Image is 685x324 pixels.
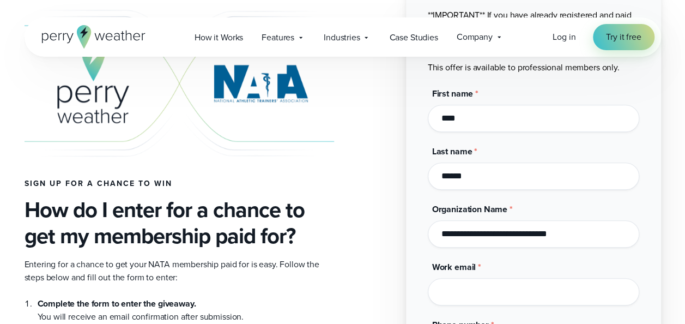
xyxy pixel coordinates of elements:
[195,31,243,44] span: How it Works
[432,145,472,158] span: Last name
[38,297,196,310] strong: Complete the form to enter the giveaway.
[25,258,334,284] p: Entering for a chance to get your NATA membership paid for is easy. Follow the steps below and fi...
[185,26,252,49] a: How it Works
[457,31,493,44] span: Company
[593,24,654,50] a: Try it free
[380,26,447,49] a: Case Studies
[432,203,507,215] span: Organization Name
[25,179,334,188] h4: Sign up for a chance to win
[262,31,294,44] span: Features
[553,31,575,44] a: Log in
[389,31,438,44] span: Case Studies
[553,31,575,43] span: Log in
[324,31,360,44] span: Industries
[606,31,641,44] span: Try it free
[432,87,474,100] span: First name
[38,297,334,323] li: You will receive an email confirmation after submission.
[432,261,476,273] span: Work email
[25,197,334,249] h3: How do I enter for a chance to get my membership paid for?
